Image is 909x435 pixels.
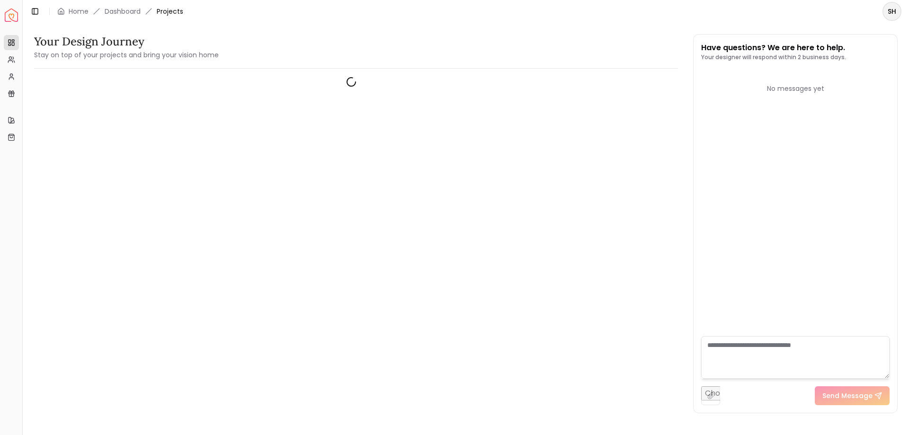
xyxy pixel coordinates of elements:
[105,7,141,16] a: Dashboard
[882,2,901,21] button: SH
[701,53,846,61] p: Your designer will respond within 2 business days.
[701,42,846,53] p: Have questions? We are here to help.
[34,34,219,49] h3: Your Design Journey
[69,7,89,16] a: Home
[5,9,18,22] a: Spacejoy
[5,9,18,22] img: Spacejoy Logo
[701,84,890,93] div: No messages yet
[883,3,900,20] span: SH
[34,50,219,60] small: Stay on top of your projects and bring your vision home
[57,7,183,16] nav: breadcrumb
[157,7,183,16] span: Projects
